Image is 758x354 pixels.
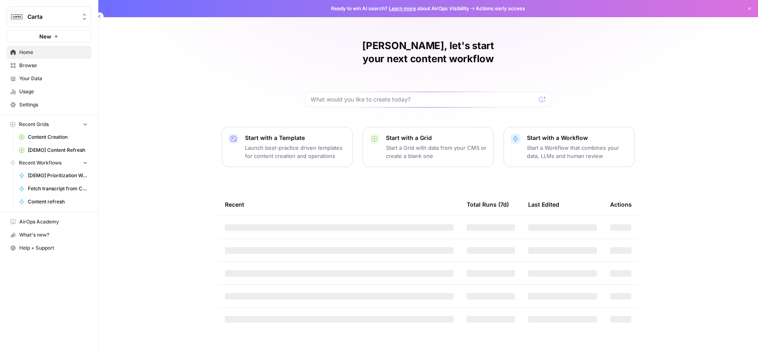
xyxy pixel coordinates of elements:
[19,49,88,56] span: Home
[7,215,91,228] a: AirOps Academy
[386,144,487,160] p: Start a Grid with data from your CMS or create a blank one
[245,144,346,160] p: Launch best-practice driven templates for content creation and operations
[15,131,91,144] a: Content Creation
[528,193,559,216] div: Last Edited
[476,5,525,12] span: Actions early access
[225,193,454,216] div: Recent
[9,9,24,24] img: Carta Logo
[527,134,628,142] p: Start with a Workflow
[7,157,91,169] button: Recent Workflows
[610,193,632,216] div: Actions
[19,159,61,167] span: Recent Workflows
[28,133,88,141] span: Content Creation
[19,88,88,95] span: Usage
[15,195,91,208] a: Content refresh
[7,7,91,27] button: Workspace: Carta
[504,127,635,167] button: Start with a WorkflowStart a Workflow that combines your data, LLMs and human review
[311,95,536,104] input: What would you like to create today?
[28,147,88,154] span: [DEMO] Content Refresh
[15,182,91,195] a: Fetch transcript from Chorus
[39,32,51,41] span: New
[19,121,49,128] span: Recent Grids
[7,59,91,72] a: Browse
[389,5,416,11] a: Learn more
[305,39,551,65] h1: [PERSON_NAME], let's start your next content workflow
[28,198,88,205] span: Content refresh
[19,75,88,82] span: Your Data
[467,193,509,216] div: Total Runs (7d)
[363,127,494,167] button: Start with a GridStart a Grid with data from your CMS or create a blank one
[27,13,77,21] span: Carta
[7,98,91,111] a: Settings
[386,134,487,142] p: Start with a Grid
[7,228,91,241] button: What's new?
[7,118,91,131] button: Recent Grids
[7,30,91,43] button: New
[7,241,91,255] button: Help + Support
[331,5,469,12] span: Ready to win AI search? about AirOps Visibility
[7,46,91,59] a: Home
[15,144,91,157] a: [DEMO] Content Refresh
[7,229,91,241] div: What's new?
[19,244,88,252] span: Help + Support
[15,169,91,182] a: [DEMO] Prioritization Workflow for creation
[19,101,88,108] span: Settings
[19,218,88,225] span: AirOps Academy
[245,134,346,142] p: Start with a Template
[28,185,88,192] span: Fetch transcript from Chorus
[28,172,88,179] span: [DEMO] Prioritization Workflow for creation
[527,144,628,160] p: Start a Workflow that combines your data, LLMs and human review
[7,85,91,98] a: Usage
[222,127,353,167] button: Start with a TemplateLaunch best-practice driven templates for content creation and operations
[7,72,91,85] a: Your Data
[19,62,88,69] span: Browse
